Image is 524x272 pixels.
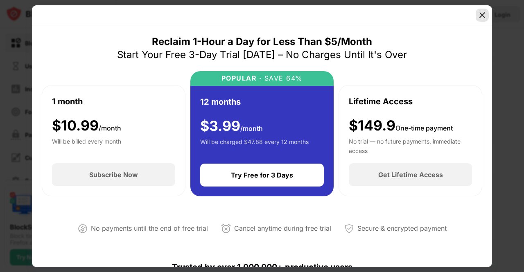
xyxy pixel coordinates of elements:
[221,224,231,234] img: cancel-anytime
[200,96,241,108] div: 12 months
[99,124,121,132] span: /month
[152,35,372,48] div: Reclaim 1-Hour a Day for Less Than $5/Month
[240,124,263,133] span: /month
[262,74,303,82] div: SAVE 64%
[395,124,453,132] span: One-time payment
[52,95,83,108] div: 1 month
[221,74,262,82] div: POPULAR ·
[89,171,138,179] div: Subscribe Now
[91,223,208,234] div: No payments until the end of free trial
[344,224,354,234] img: secured-payment
[357,223,447,234] div: Secure & encrypted payment
[78,224,88,234] img: not-paying
[349,117,453,134] div: $149.9
[200,137,309,154] div: Will be charged $47.88 every 12 months
[52,117,121,134] div: $ 10.99
[117,48,407,61] div: Start Your Free 3-Day Trial [DATE] – No Charges Until It's Over
[349,137,472,153] div: No trial — no future payments, immediate access
[234,223,331,234] div: Cancel anytime during free trial
[349,95,413,108] div: Lifetime Access
[200,118,263,135] div: $ 3.99
[52,137,121,153] div: Will be billed every month
[378,171,443,179] div: Get Lifetime Access
[231,171,293,179] div: Try Free for 3 Days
